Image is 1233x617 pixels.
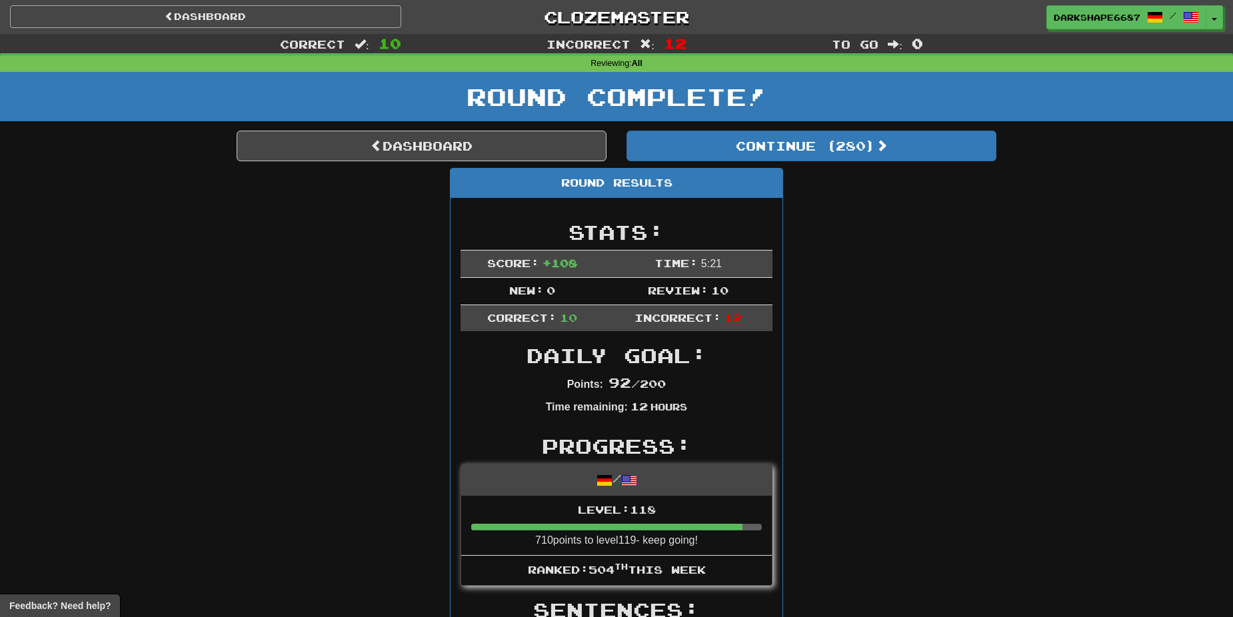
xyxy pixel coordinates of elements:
[664,35,686,51] span: 12
[1046,5,1206,29] a: DarkShape6687 /
[547,284,555,297] span: 0
[355,39,369,50] span: :
[5,83,1228,110] h1: Round Complete!
[451,169,782,198] div: Round Results
[634,311,721,324] span: Incorrect:
[528,563,706,576] span: Ranked: 504 this week
[547,37,630,51] span: Incorrect
[888,39,902,50] span: :
[640,39,654,50] span: :
[543,257,577,269] span: + 108
[626,131,996,161] button: Continue (280)
[567,378,603,390] strong: Points:
[578,503,656,516] span: Level: 118
[560,311,577,324] span: 10
[461,344,772,366] h2: Daily Goal:
[509,284,544,297] span: New:
[632,59,642,68] strong: All
[487,257,539,269] span: Score:
[461,435,772,457] h2: Progress:
[630,400,648,412] span: 12
[237,131,607,161] a: Dashboard
[379,35,401,51] span: 10
[280,37,345,51] span: Correct
[654,257,698,269] span: Time:
[546,401,628,412] strong: Time remaining:
[487,311,557,324] span: Correct:
[701,258,722,269] span: 5 : 21
[10,5,401,28] a: Dashboard
[9,599,111,612] span: Open feedback widget
[650,401,687,412] small: Hours
[711,284,728,297] span: 10
[421,5,812,29] a: Clozemaster
[1054,11,1140,23] span: DarkShape6687
[461,464,772,496] div: /
[912,35,923,51] span: 0
[461,221,772,243] h2: Stats:
[724,311,742,324] span: 12
[461,496,772,556] li: 710 points to level 119 - keep going!
[615,562,628,571] sup: th
[1170,11,1176,20] span: /
[832,37,878,51] span: To go
[648,284,708,297] span: Review:
[609,374,631,390] span: 92
[609,377,666,390] span: / 200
